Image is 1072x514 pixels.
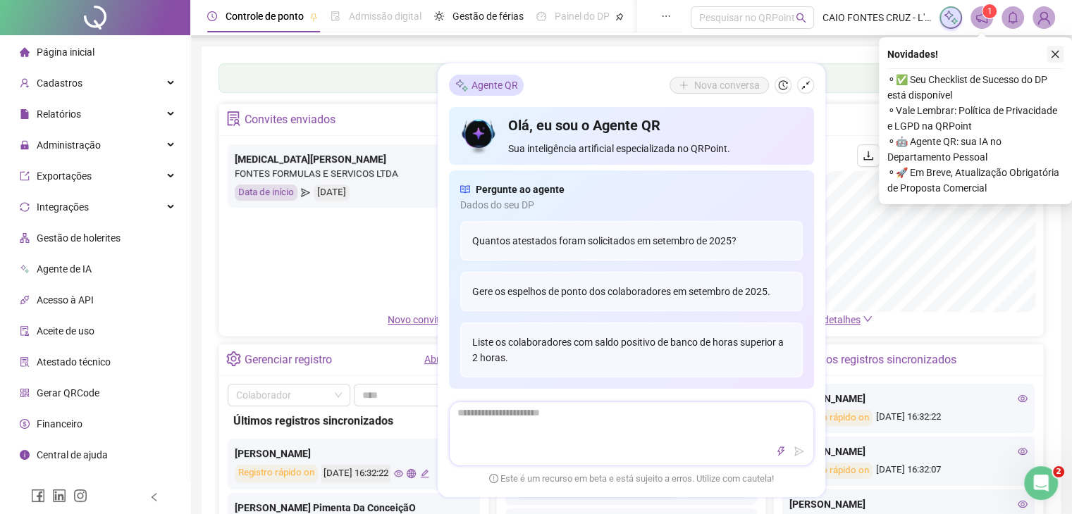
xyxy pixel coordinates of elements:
[801,80,811,90] span: shrink
[460,182,470,197] span: read
[800,348,956,372] div: Últimos registros sincronizados
[1006,11,1019,24] span: bell
[245,348,332,372] div: Gerenciar registro
[1018,499,1028,509] span: eye
[789,463,873,479] div: Registro rápido on
[887,72,1064,103] span: ⚬ ✅ Seu Checklist de Sucesso do DP está disponível
[20,357,30,367] span: solution
[424,353,481,365] a: Abrir registro
[863,150,874,161] span: download
[388,314,458,325] span: Novo convite
[37,449,108,460] span: Central de ajuda
[489,473,498,482] span: exclamation-circle
[394,469,403,478] span: eye
[20,171,30,181] span: export
[460,322,803,377] div: Liste os colaboradores com saldo positivo de banco de horas superior a 2 horas.
[789,410,1028,426] div: [DATE] 16:32:22
[37,108,81,120] span: Relatórios
[420,469,429,478] span: edit
[37,77,82,89] span: Cadastros
[776,446,786,456] span: thunderbolt
[37,46,94,58] span: Página inicial
[863,314,873,324] span: down
[314,184,350,201] div: [DATE]
[37,325,94,337] span: Aceite de uso
[149,492,159,502] span: left
[661,11,671,21] span: ellipsis
[20,202,30,212] span: sync
[20,295,30,305] span: api
[887,165,1064,196] span: ⚬ 🚀 Em Breve, Atualização Obrigatória de Proposta Comercial
[226,111,241,126] span: solution
[20,450,30,460] span: info-circle
[615,13,624,21] span: pushpin
[636,11,646,21] span: book
[789,463,1028,479] div: [DATE] 16:32:07
[536,11,546,21] span: dashboard
[789,496,1028,512] div: [PERSON_NAME]
[37,263,92,275] span: Agente de IA
[37,418,82,430] span: Financeiro
[233,412,474,430] div: Últimos registros sincronizados
[806,314,861,325] span: Ver detalhes
[226,351,241,366] span: setting
[20,233,30,243] span: apartment
[235,167,612,182] div: FONTES FORMULAS E SERVICOS LTDA
[301,184,310,201] span: send
[943,10,959,25] img: sparkle-icon.fc2bf0ac1784a2077858766a79e2daf3.svg
[455,77,469,92] img: sparkle-icon.fc2bf0ac1784a2077858766a79e2daf3.svg
[460,272,803,311] div: Gere os espelhos de ponto dos colaboradores em setembro de 2025.
[791,443,808,460] button: send
[235,151,612,167] div: [MEDICAL_DATA][PERSON_NAME]
[670,77,769,94] button: Nova conversa
[20,419,30,429] span: dollar
[887,46,938,62] span: Novidades !
[778,80,788,90] span: history
[887,103,1064,134] span: ⚬ Vale Lembrar: Política de Privacidade e LGPD na QRPoint
[331,11,340,21] span: file-done
[20,47,30,57] span: home
[52,489,66,503] span: linkedin
[37,232,121,244] span: Gestão de holerites
[772,443,789,460] button: thunderbolt
[555,11,610,22] span: Painel do DP
[226,11,304,22] span: Controle de ponto
[1050,49,1060,59] span: close
[37,356,111,368] span: Atestado técnico
[235,465,318,482] div: Registro rápido on
[235,184,297,201] div: Data de início
[207,11,217,21] span: clock-circle
[460,221,803,261] div: Quantos atestados foram solicitados em setembro de 2025?
[434,11,444,21] span: sun
[460,115,498,156] img: icon
[73,489,87,503] span: instagram
[37,139,101,151] span: Administração
[1018,446,1028,456] span: eye
[20,326,30,336] span: audit
[508,141,802,156] span: Sua inteligência artificial especializada no QRPoint.
[407,469,416,478] span: global
[1024,466,1058,500] iframe: Intercom live chat
[452,11,524,22] span: Gestão de férias
[31,489,45,503] span: facebook
[321,465,390,482] div: [DATE] 16:32:22
[20,109,30,119] span: file
[37,387,99,399] span: Gerar QRCode
[1053,466,1064,477] span: 2
[806,314,873,325] a: Ver detalhes down
[1018,394,1028,403] span: eye
[987,6,992,16] span: 1
[489,472,774,486] span: Este é um recurso em beta e está sujeito a erros. Utilize com cautela!
[20,388,30,398] span: qrcode
[476,182,565,197] span: Pergunte ao agente
[349,11,421,22] span: Admissão digital
[789,444,1028,459] div: [PERSON_NAME]
[309,13,318,21] span: pushpin
[460,197,803,213] span: Dados do seu DP
[20,78,30,88] span: user-add
[508,115,802,135] h4: Olá, eu sou o Agente QR
[1033,7,1054,28] img: 94287
[796,13,806,23] span: search
[37,294,94,306] span: Acesso à API
[982,4,997,18] sup: 1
